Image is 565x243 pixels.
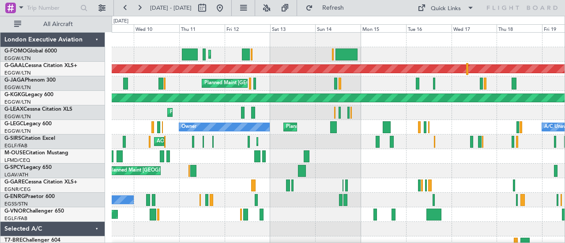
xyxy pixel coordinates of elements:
[301,1,354,15] button: Refresh
[4,99,31,105] a: EGGW/LTN
[4,142,27,149] a: EGLF/FAB
[315,5,352,11] span: Refresh
[4,201,28,207] a: EGSS/STN
[4,186,31,193] a: EGNR/CEG
[4,215,27,222] a: EGLF/FAB
[4,121,23,127] span: G-LEGC
[4,107,23,112] span: G-LEAX
[10,17,96,31] button: All Aircraft
[286,120,425,134] div: Planned Maint [GEOGRAPHIC_DATA] ([GEOGRAPHIC_DATA])
[204,77,343,90] div: Planned Maint [GEOGRAPHIC_DATA] ([GEOGRAPHIC_DATA])
[4,150,68,156] a: M-OUSECitation Mustang
[497,24,542,32] div: Thu 18
[170,106,309,119] div: Planned Maint [GEOGRAPHIC_DATA] ([GEOGRAPHIC_DATA])
[315,24,361,32] div: Sun 14
[4,63,25,68] span: G-GAAL
[4,128,31,135] a: EGGW/LTN
[4,136,21,141] span: G-SIRS
[270,24,316,32] div: Sat 13
[4,121,52,127] a: G-LEGCLegacy 600
[4,49,57,54] a: G-FOMOGlobal 6000
[4,165,23,170] span: G-SPCY
[406,24,452,32] div: Tue 16
[179,24,225,32] div: Thu 11
[23,21,93,27] span: All Aircraft
[4,194,25,199] span: G-ENRG
[4,209,64,214] a: G-VNORChallenger 650
[27,1,78,15] input: Trip Number
[181,120,196,134] div: Owner
[4,78,56,83] a: G-JAGAPhenom 300
[4,238,23,243] span: T7-BRE
[4,194,55,199] a: G-ENRGPraetor 600
[157,135,224,148] div: AOG Maint [PERSON_NAME]
[4,172,28,178] a: LGAV/ATH
[4,165,52,170] a: G-SPCYLegacy 650
[113,18,128,25] div: [DATE]
[4,63,77,68] a: G-GAALCessna Citation XLS+
[4,70,31,76] a: EGGW/LTN
[4,92,53,97] a: G-KGKGLegacy 600
[4,150,26,156] span: M-OUSE
[134,24,179,32] div: Wed 10
[4,107,72,112] a: G-LEAXCessna Citation XLS
[4,179,25,185] span: G-GARE
[4,84,31,91] a: EGGW/LTN
[4,157,30,164] a: LFMD/CEQ
[452,24,497,32] div: Wed 17
[4,209,26,214] span: G-VNOR
[4,179,77,185] a: G-GARECessna Citation XLS+
[225,24,270,32] div: Fri 12
[150,4,192,12] span: [DATE] - [DATE]
[4,238,60,243] a: T7-BREChallenger 604
[4,78,25,83] span: G-JAGA
[413,1,478,15] button: Quick Links
[4,55,31,62] a: EGGW/LTN
[4,113,31,120] a: EGGW/LTN
[4,136,55,141] a: G-SIRSCitation Excel
[361,24,406,32] div: Mon 15
[4,92,25,97] span: G-KGKG
[431,4,461,13] div: Quick Links
[4,49,27,54] span: G-FOMO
